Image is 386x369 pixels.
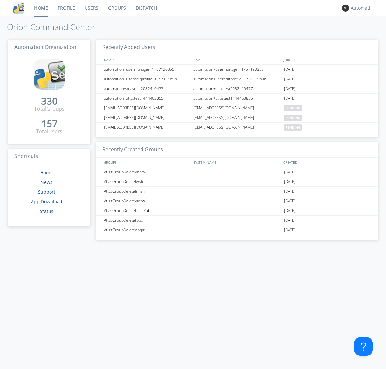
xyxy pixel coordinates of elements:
[96,196,378,206] a: AtlasGroupDeleteyiozw[DATE]
[96,167,378,177] a: AtlasGroupDeleteynncw[DATE]
[38,189,55,195] a: Support
[102,94,191,103] div: automation+atlastest1444463855
[96,74,378,84] a: automation+usereditprofile+1757119896automation+usereditprofile+1757119896[DATE]
[192,103,282,113] div: [EMAIL_ADDRESS][DOMAIN_NAME]
[102,167,191,177] div: AtlasGroupDeleteynncw
[284,177,296,187] span: [DATE]
[102,65,191,74] div: automation+usermanager+1757120355
[40,170,53,176] a: Home
[34,59,65,90] img: cddb5a64eb264b2086981ab96f4c1ba7
[34,105,65,113] div: Total Groups
[192,113,282,122] div: [EMAIL_ADDRESS][DOMAIN_NAME]
[102,55,190,64] div: NAMES
[96,142,378,158] h3: Recently Created Groups
[96,113,378,123] a: [EMAIL_ADDRESS][DOMAIN_NAME][EMAIL_ADDRESS][DOMAIN_NAME]pending
[13,2,24,14] img: cddb5a64eb264b2086981ab96f4c1ba7
[102,74,191,84] div: automation+usereditprofile+1757119896
[192,158,282,167] div: SYSTEM_NAME
[102,177,191,186] div: AtlasGroupDeletelwsfe
[284,196,296,206] span: [DATE]
[102,113,191,122] div: [EMAIL_ADDRESS][DOMAIN_NAME]
[31,198,62,205] a: App Download
[96,177,378,187] a: AtlasGroupDeletelwsfe[DATE]
[284,74,296,84] span: [DATE]
[102,216,191,225] div: AtlasGroupDeletefbpxr
[96,65,378,74] a: automation+usermanager+1757120355automation+usermanager+1757120355[DATE]
[102,84,191,93] div: automation+atlastest2082410477
[41,179,52,185] a: News
[14,43,76,51] span: Automation Organization
[8,149,90,164] h3: Shortcuts
[96,225,378,235] a: AtlasGroupDeleteqbtpr[DATE]
[284,124,302,131] span: pending
[192,65,282,74] div: automation+usermanager+1757120355
[342,5,349,12] img: 373638.png
[96,40,378,55] h3: Recently Added Users
[284,167,296,177] span: [DATE]
[192,84,282,93] div: automation+atlastest2082410477
[282,158,372,167] div: CREATED
[282,55,372,64] div: JOINED
[102,123,191,132] div: [EMAIL_ADDRESS][DOMAIN_NAME]
[192,55,282,64] div: EMAIL
[192,74,282,84] div: automation+usereditprofile+1757119896
[284,65,296,74] span: [DATE]
[192,123,282,132] div: [EMAIL_ADDRESS][DOMAIN_NAME]
[96,187,378,196] a: AtlasGroupDeletelnnsn[DATE]
[192,94,282,103] div: automation+atlastest1444463855
[102,187,191,196] div: AtlasGroupDeletelnnsn
[284,115,302,121] span: pending
[102,158,190,167] div: GROUPS
[102,196,191,206] div: AtlasGroupDeleteyiozw
[36,128,62,135] div: Total Users
[41,98,58,105] a: 330
[102,103,191,113] div: [EMAIL_ADDRESS][DOMAIN_NAME]
[284,94,296,103] span: [DATE]
[354,337,373,356] iframe: Toggle Customer Support
[41,120,58,127] div: 157
[41,120,58,128] a: 157
[284,84,296,94] span: [DATE]
[351,5,375,11] div: Automation+atlas0027
[96,123,378,132] a: [EMAIL_ADDRESS][DOMAIN_NAME][EMAIL_ADDRESS][DOMAIN_NAME]pending
[96,206,378,216] a: AtlasGroupDeletefculgRubin[DATE]
[40,208,53,214] a: Status
[96,103,378,113] a: [EMAIL_ADDRESS][DOMAIN_NAME][EMAIL_ADDRESS][DOMAIN_NAME]pending
[96,94,378,103] a: automation+atlastest1444463855automation+atlastest1444463855[DATE]
[96,84,378,94] a: automation+atlastest2082410477automation+atlastest2082410477[DATE]
[284,105,302,111] span: pending
[284,206,296,216] span: [DATE]
[284,187,296,196] span: [DATE]
[102,206,191,215] div: AtlasGroupDeletefculgRubin
[41,98,58,104] div: 330
[102,225,191,235] div: AtlasGroupDeleteqbtpr
[284,216,296,225] span: [DATE]
[96,216,378,225] a: AtlasGroupDeletefbpxr[DATE]
[284,225,296,235] span: [DATE]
